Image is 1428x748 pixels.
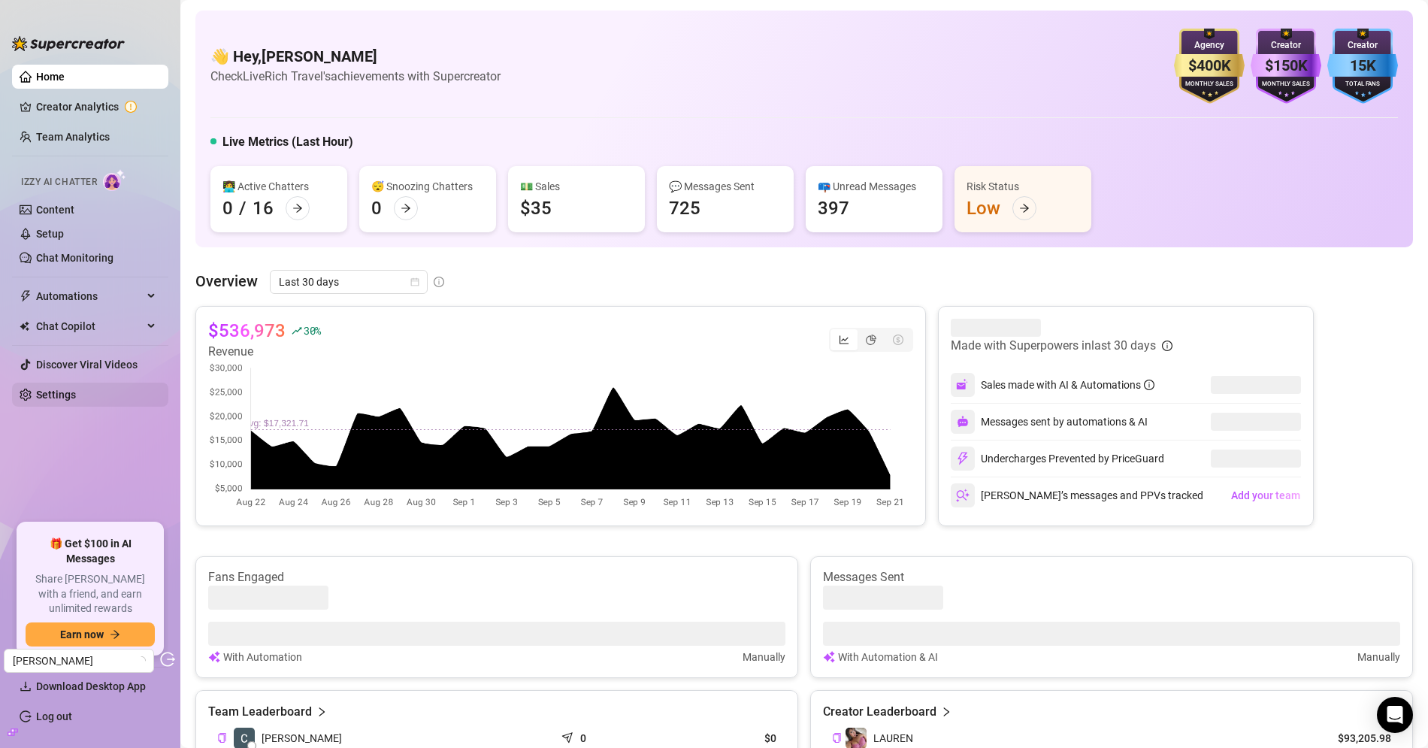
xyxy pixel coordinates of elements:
[36,71,65,83] a: Home
[520,196,552,220] div: $35
[371,196,382,220] div: 0
[20,321,29,332] img: Chat Copilot
[110,629,120,640] span: arrow-right
[1357,649,1400,665] article: Manually
[36,228,64,240] a: Setup
[951,410,1148,434] div: Messages sent by automations & AI
[1174,29,1245,104] img: gold-badge-CigiZidd.svg
[410,277,419,286] span: calendar
[208,343,321,361] article: Revenue
[893,335,903,345] span: dollar-circle
[36,131,110,143] a: Team Analytics
[222,178,335,195] div: 👩‍💻 Active Chatters
[951,483,1203,507] div: [PERSON_NAME]’s messages and PPVs tracked
[401,203,411,213] span: arrow-right
[12,36,125,51] img: logo-BBDzfeDw.svg
[1231,489,1300,501] span: Add your team
[26,537,155,566] span: 🎁 Get $100 in AI Messages
[160,652,175,667] span: logout
[222,196,233,220] div: 0
[823,569,1400,586] article: Messages Sent
[1144,380,1154,390] span: info-circle
[1327,80,1398,89] div: Total Fans
[36,359,138,371] a: Discover Viral Videos
[36,680,146,692] span: Download Desktop App
[208,703,312,721] article: Team Leaderboard
[818,178,930,195] div: 📪 Unread Messages
[679,731,776,746] article: $0
[951,337,1156,355] article: Made with Superpowers in last 30 days
[316,703,327,721] span: right
[434,277,444,287] span: info-circle
[20,680,32,692] span: download
[838,649,938,665] article: With Automation & AI
[217,732,227,743] button: Copy Teammate ID
[1174,54,1245,77] div: $400K
[1230,483,1301,507] button: Add your team
[967,178,1079,195] div: Risk Status
[1377,697,1413,733] div: Open Intercom Messenger
[580,731,586,746] article: 0
[1251,29,1321,104] img: purple-badge-B9DA21FR.svg
[262,730,342,746] span: [PERSON_NAME]
[956,452,970,465] img: svg%3e
[36,252,113,264] a: Chat Monitoring
[217,733,227,743] span: copy
[1251,38,1321,53] div: Creator
[20,290,32,302] span: thunderbolt
[951,447,1164,471] div: Undercharges Prevented by PriceGuard
[208,569,785,586] article: Fans Engaged
[195,270,258,292] article: Overview
[1174,80,1245,89] div: Monthly Sales
[1323,731,1391,746] article: $93,205.98
[669,196,700,220] div: 725
[818,196,849,220] div: 397
[371,178,484,195] div: 😴 Snoozing Chatters
[21,175,97,189] span: Izzy AI Chatter
[941,703,951,721] span: right
[36,710,72,722] a: Log out
[223,649,302,665] article: With Automation
[866,335,876,345] span: pie-chart
[36,95,156,119] a: Creator Analytics exclamation-circle
[957,416,969,428] img: svg%3e
[823,703,936,721] article: Creator Leaderboard
[279,271,419,293] span: Last 30 days
[60,628,104,640] span: Earn now
[26,572,155,616] span: Share [PERSON_NAME] with a friend, and earn unlimited rewards
[292,203,303,213] span: arrow-right
[103,169,126,191] img: AI Chatter
[873,732,913,744] span: ️‍LAUREN
[839,335,849,345] span: line-chart
[832,732,842,743] button: Copy Creator ID
[210,46,501,67] h4: 👋 Hey, [PERSON_NAME]
[1162,341,1172,351] span: info-circle
[135,655,147,667] span: loading
[1327,38,1398,53] div: Creator
[1251,54,1321,77] div: $150K
[981,377,1154,393] div: Sales made with AI & Automations
[208,319,286,343] article: $536,973
[669,178,782,195] div: 💬 Messages Sent
[829,328,913,352] div: segmented control
[36,314,143,338] span: Chat Copilot
[1327,29,1398,104] img: blue-badge-DgoSNQY1.svg
[1174,38,1245,53] div: Agency
[8,727,18,737] span: build
[36,204,74,216] a: Content
[253,196,274,220] div: 16
[208,649,220,665] img: svg%3e
[1251,80,1321,89] div: Monthly Sales
[36,284,143,308] span: Automations
[304,323,321,338] span: 30 %
[36,389,76,401] a: Settings
[1327,54,1398,77] div: 15K
[520,178,633,195] div: 💵 Sales
[222,133,353,151] h5: Live Metrics (Last Hour)
[823,649,835,665] img: svg%3e
[956,378,970,392] img: svg%3e
[292,326,302,336] span: rise
[26,622,155,647] button: Earn nowarrow-right
[561,728,576,743] span: send
[13,650,145,672] span: David Vingiano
